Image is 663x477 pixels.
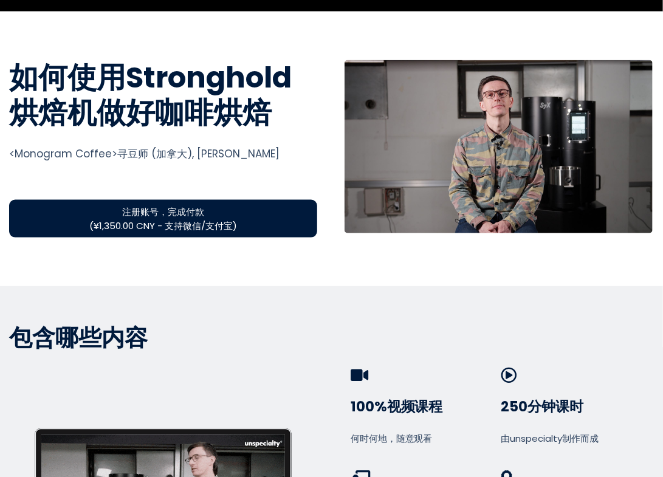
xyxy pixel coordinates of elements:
h3: 100%视频课程 [351,399,496,417]
div: <Monogram Coffee>寻豆师 (加拿大), [PERSON_NAME] [9,146,317,162]
span: 注册账号，完成付款 (¥1,350.00 CNY - 支持微信/支付宝) [89,205,237,233]
div: 由unspecialty制作而成 [501,432,646,446]
button: 注册账号，完成付款(¥1,350.00 CNY - 支持微信/支付宝) [9,200,317,238]
div: 何时何地，随意观看 [351,432,496,446]
h1: 如何使用Stronghold烘焙机做好咖啡烘焙 [9,60,317,130]
h3: 250分钟课时 [501,399,646,417]
p: 包含哪些内容 [9,323,654,352]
